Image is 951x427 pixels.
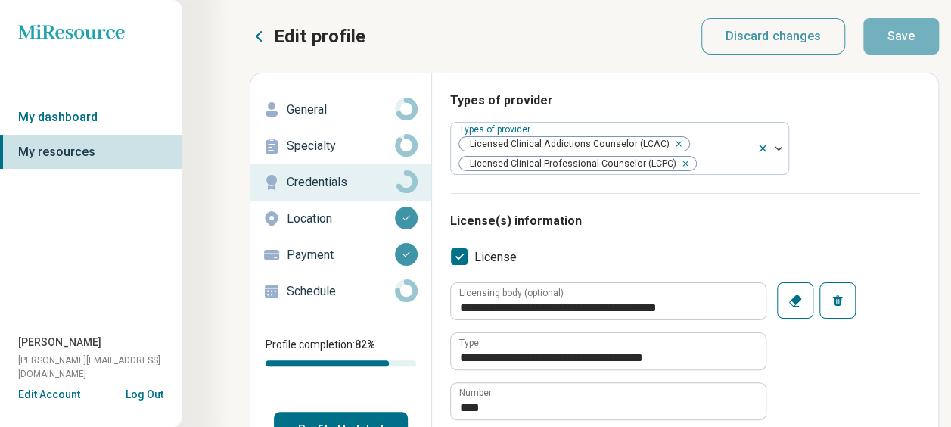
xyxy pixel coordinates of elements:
[451,333,766,369] input: credential.licenses.0.name
[355,338,375,351] span: 82 %
[287,210,395,228] p: Location
[250,24,365,48] button: Edit profile
[250,328,431,376] div: Profile completion:
[701,18,846,55] button: Discard changes
[18,387,80,403] button: Edit Account
[250,128,431,164] a: Specialty
[250,273,431,310] a: Schedule
[459,388,492,397] label: Number
[459,338,479,348] label: Type
[287,246,395,264] p: Payment
[450,212,920,230] h3: License(s) information
[459,288,564,298] label: Licensing body (optional)
[450,92,920,110] h3: Types of provider
[287,101,395,119] p: General
[250,92,431,128] a: General
[287,282,395,301] p: Schedule
[459,157,681,171] span: Licensed Clinical Professional Counselor (LCPC)
[250,237,431,273] a: Payment
[863,18,939,55] button: Save
[126,387,163,399] button: Log Out
[287,137,395,155] p: Specialty
[459,137,674,151] span: Licensed Clinical Addictions Counselor (LCAC)
[459,124,533,135] label: Types of provider
[18,354,182,381] span: [PERSON_NAME][EMAIL_ADDRESS][DOMAIN_NAME]
[250,164,431,201] a: Credentials
[18,335,101,351] span: [PERSON_NAME]
[474,248,517,266] span: License
[266,360,416,366] div: Profile completion
[274,24,365,48] p: Edit profile
[250,201,431,237] a: Location
[287,173,395,192] p: Credentials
